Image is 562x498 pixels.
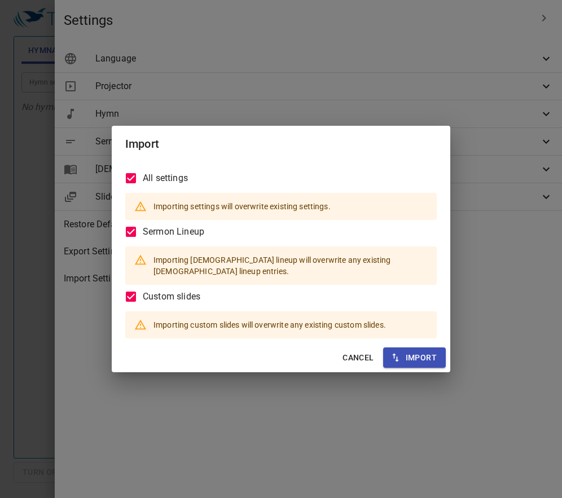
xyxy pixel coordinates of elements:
[143,290,200,303] span: Custom slides
[143,225,204,239] span: Sermon Lineup
[153,315,386,335] div: Importing custom slides will overwrite any existing custom slides.
[153,196,331,217] div: Importing settings will overwrite existing settings.
[125,135,437,153] h2: Import
[383,347,446,368] button: Import
[153,250,428,281] div: Importing [DEMOGRAPHIC_DATA] lineup will overwrite any existing [DEMOGRAPHIC_DATA] lineup entries.
[338,347,378,368] button: Cancel
[143,171,188,185] span: All settings
[343,351,374,365] span: Cancel
[392,351,437,365] span: Import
